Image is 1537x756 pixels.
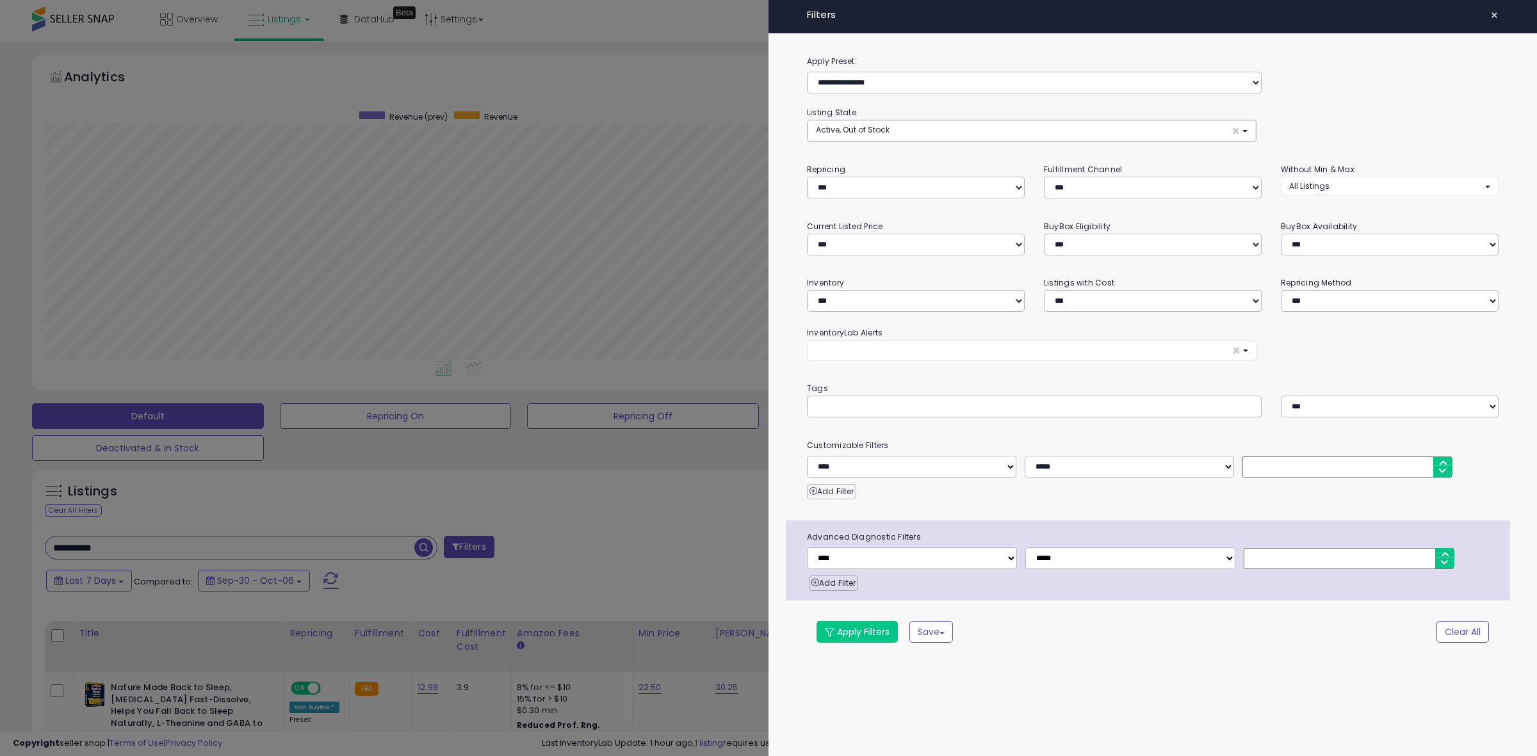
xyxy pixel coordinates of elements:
[807,340,1256,361] button: ×
[807,484,856,499] button: Add Filter
[807,277,844,288] small: Inventory
[1281,221,1357,232] small: BuyBox Availability
[1232,344,1240,357] span: ×
[808,120,1256,141] button: Active, Out of Stock ×
[816,124,890,135] span: Active, Out of Stock
[807,221,882,232] small: Current Listed Price
[1281,164,1354,175] small: Without Min & Max
[1289,181,1330,191] span: All Listings
[807,107,856,118] small: Listing State
[909,621,953,643] button: Save
[1044,277,1114,288] small: Listings with Cost
[797,438,1508,453] small: Customizable Filters
[1490,6,1499,24] span: ×
[817,621,898,643] button: Apply Filters
[1044,221,1110,232] small: BuyBox Eligibility
[807,10,1499,20] h4: Filters
[1436,621,1489,643] button: Clear All
[1044,164,1122,175] small: Fulfillment Channel
[1281,277,1352,288] small: Repricing Method
[807,164,845,175] small: Repricing
[1485,6,1504,24] button: ×
[807,327,882,338] small: InventoryLab Alerts
[797,54,1508,68] label: Apply Preset:
[797,530,1510,544] span: Advanced Diagnostic Filters
[1281,177,1499,195] button: All Listings
[1232,124,1240,138] span: ×
[809,575,858,591] button: Add Filter
[797,382,1508,396] small: Tags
